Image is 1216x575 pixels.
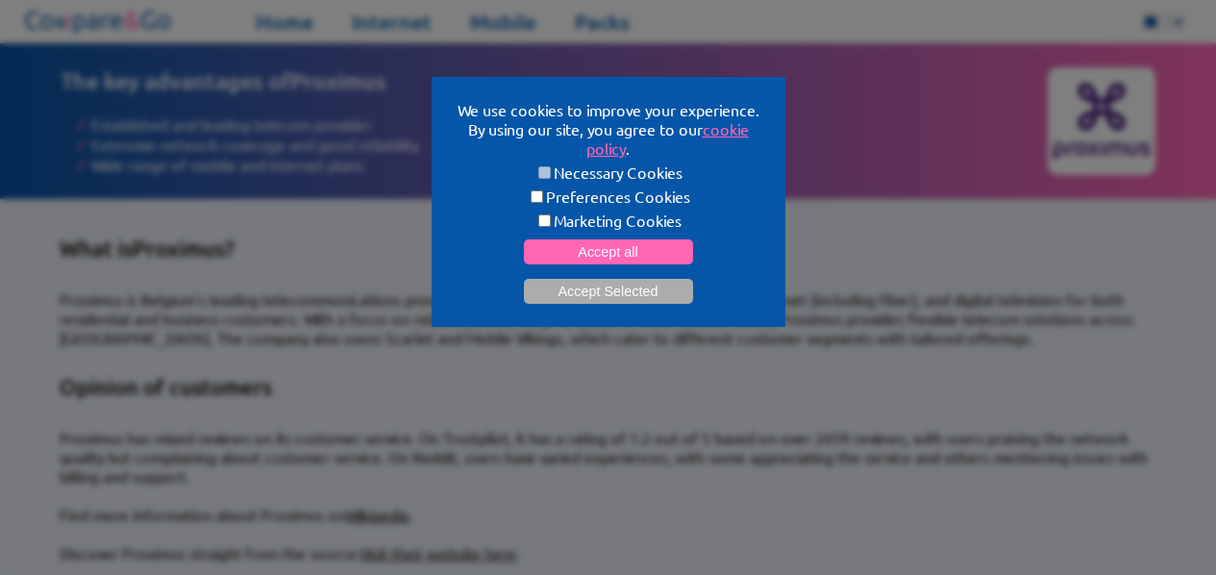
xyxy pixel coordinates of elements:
[538,214,551,227] input: Marketing Cookies
[538,166,551,179] input: Necessary Cookies
[586,119,749,158] a: cookie policy
[524,239,693,264] button: Accept all
[455,100,762,158] p: We use cookies to improve your experience. By using our site, you agree to our .
[524,279,693,304] button: Accept Selected
[531,190,543,203] input: Preferences Cookies
[455,162,762,182] label: Necessary Cookies
[455,187,762,206] label: Preferences Cookies
[455,211,762,230] label: Marketing Cookies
